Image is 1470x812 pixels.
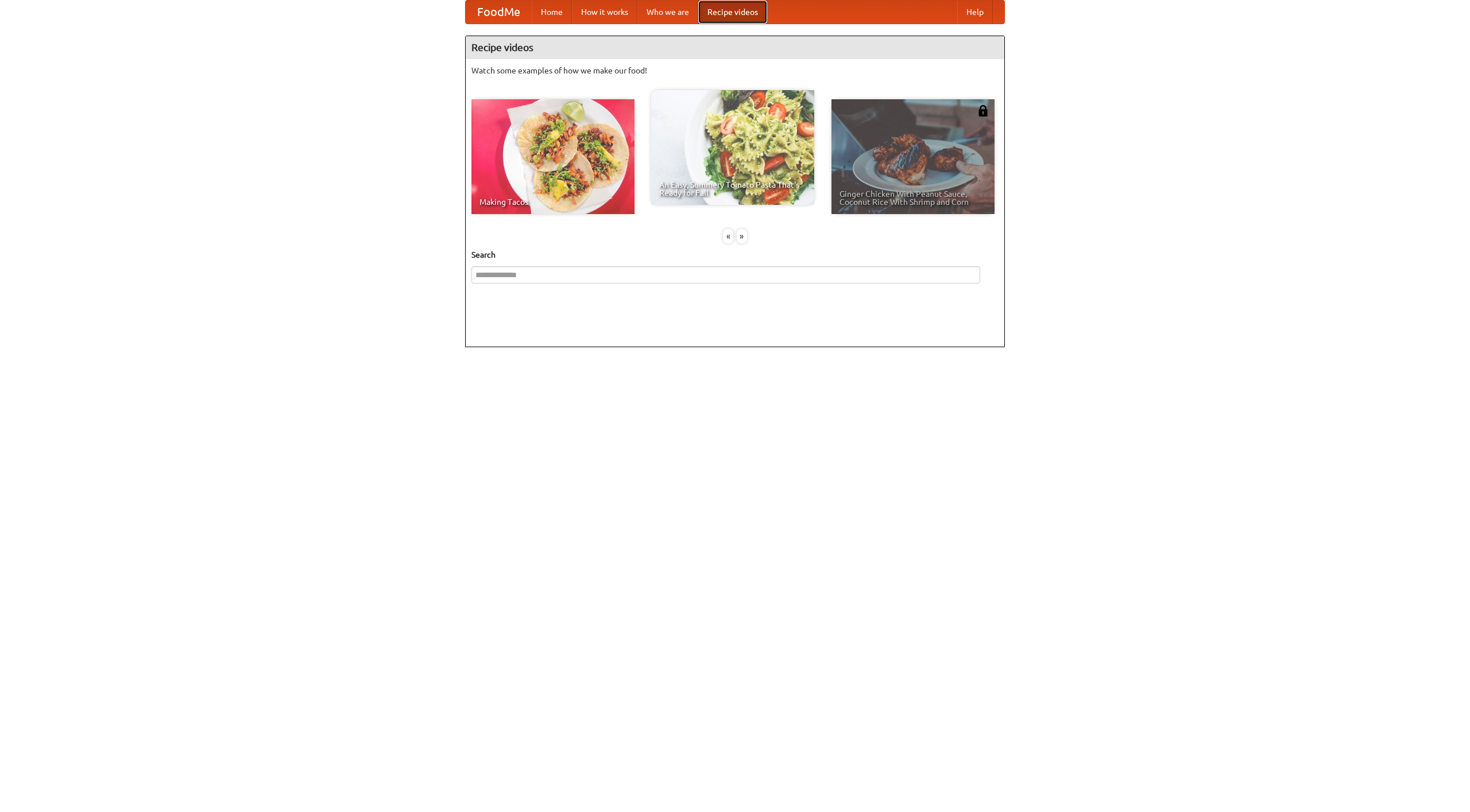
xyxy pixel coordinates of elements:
div: « [723,229,733,243]
a: Who we are [637,1,698,24]
h5: Search [471,249,999,261]
img: 483408.png [977,105,989,116]
a: Help [957,1,993,24]
a: Home [532,1,572,24]
a: How it works [572,1,637,24]
span: An Easy, Summery Tomato Pasta That's Ready for Fall [659,181,806,197]
a: Recipe videos [698,1,767,24]
h4: Recipe videos [466,36,1004,59]
p: Watch some examples of how we make our food! [471,65,999,76]
a: An Easy, Summery Tomato Pasta That's Ready for Fall [651,90,814,205]
a: Making Tacos [471,99,635,214]
a: FoodMe [466,1,532,24]
div: » [737,229,747,243]
span: Making Tacos [479,198,626,206]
